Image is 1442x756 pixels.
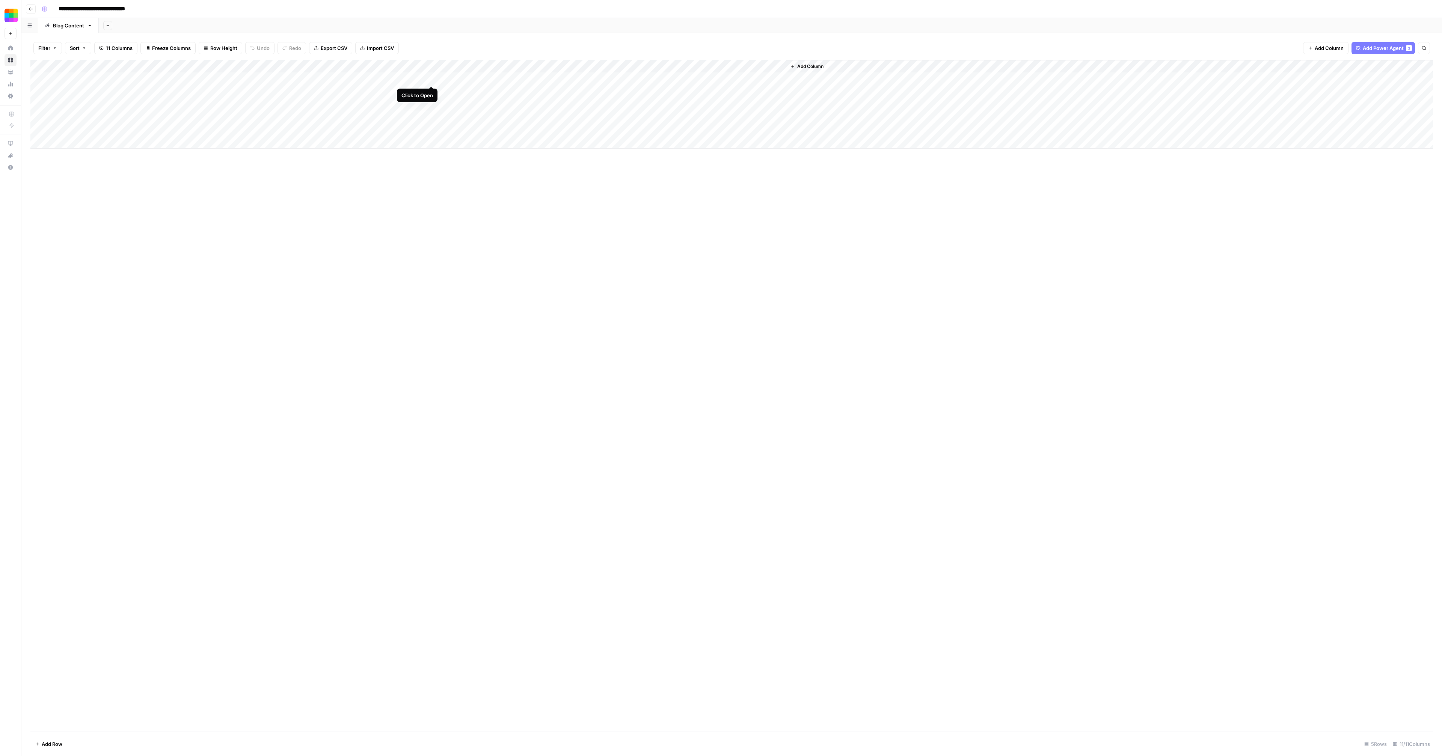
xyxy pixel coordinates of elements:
[1363,44,1404,52] span: Add Power Agent
[53,22,84,29] div: Blog Content
[367,44,394,52] span: Import CSV
[5,78,17,90] a: Usage
[210,44,237,52] span: Row Height
[1390,738,1433,750] div: 11/11 Columns
[5,137,17,149] a: AirOps Academy
[787,62,827,71] button: Add Column
[1351,42,1415,54] button: Add Power Agent3
[1315,44,1344,52] span: Add Column
[38,44,50,52] span: Filter
[309,42,352,54] button: Export CSV
[245,42,275,54] button: Undo
[5,6,17,25] button: Workspace: Smallpdf
[199,42,242,54] button: Row Height
[106,44,133,52] span: 11 Columns
[5,9,18,22] img: Smallpdf Logo
[1406,45,1412,51] div: 3
[30,738,67,750] button: Add Row
[70,44,80,52] span: Sort
[5,54,17,66] a: Browse
[42,740,62,748] span: Add Row
[5,66,17,78] a: Your Data
[5,149,17,161] button: What's new?
[5,42,17,54] a: Home
[5,90,17,102] a: Settings
[1303,42,1348,54] button: Add Column
[140,42,196,54] button: Freeze Columns
[278,42,306,54] button: Redo
[257,44,270,52] span: Undo
[65,42,91,54] button: Sort
[5,161,17,173] button: Help + Support
[1408,45,1410,51] span: 3
[38,18,99,33] a: Blog Content
[355,42,399,54] button: Import CSV
[321,44,347,52] span: Export CSV
[797,63,824,70] span: Add Column
[33,42,62,54] button: Filter
[401,92,433,99] div: Click to Open
[152,44,191,52] span: Freeze Columns
[94,42,137,54] button: 11 Columns
[5,150,16,161] div: What's new?
[1361,738,1390,750] div: 5 Rows
[289,44,301,52] span: Redo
